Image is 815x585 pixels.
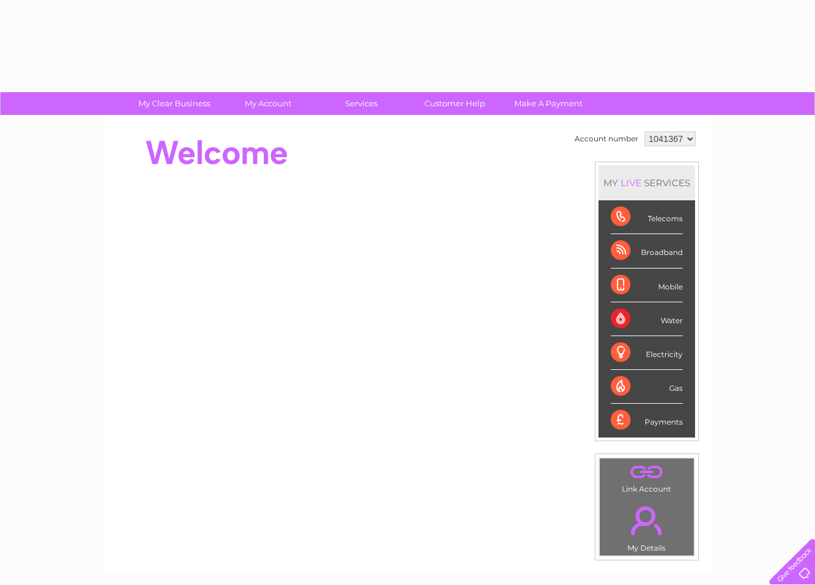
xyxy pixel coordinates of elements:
[311,92,412,115] a: Services
[571,128,642,149] td: Account number
[598,165,695,200] div: MY SERVICES
[618,177,644,189] div: LIVE
[404,92,506,115] a: Customer Help
[124,92,225,115] a: My Clear Business
[611,404,683,437] div: Payments
[611,302,683,336] div: Water
[599,496,694,556] td: My Details
[611,269,683,302] div: Mobile
[603,499,691,542] a: .
[611,200,683,234] div: Telecoms
[611,234,683,268] div: Broadband
[611,370,683,404] div: Gas
[217,92,319,115] a: My Account
[603,461,691,483] a: .
[599,458,694,497] td: Link Account
[611,336,683,370] div: Electricity
[498,92,599,115] a: Make A Payment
